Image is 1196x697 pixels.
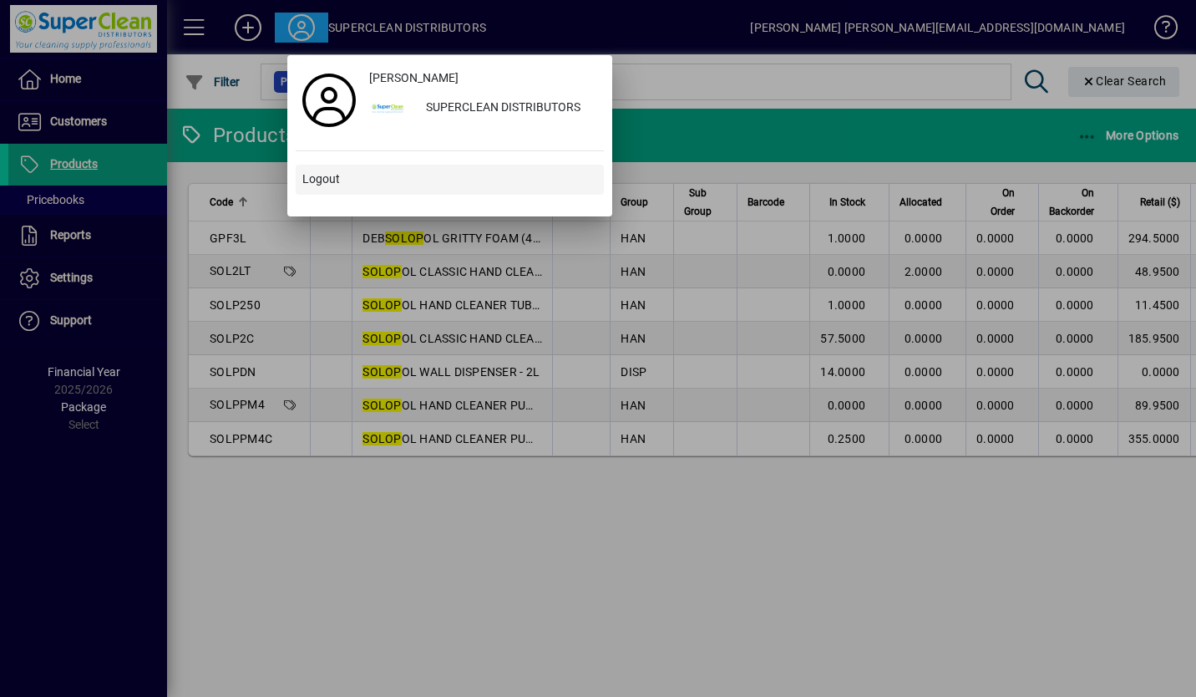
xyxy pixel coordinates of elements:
[302,170,340,188] span: Logout
[362,64,604,94] a: [PERSON_NAME]
[369,69,459,87] span: [PERSON_NAME]
[362,94,604,124] button: SUPERCLEAN DISTRIBUTORS
[296,85,362,115] a: Profile
[296,165,604,195] button: Logout
[413,94,604,124] div: SUPERCLEAN DISTRIBUTORS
